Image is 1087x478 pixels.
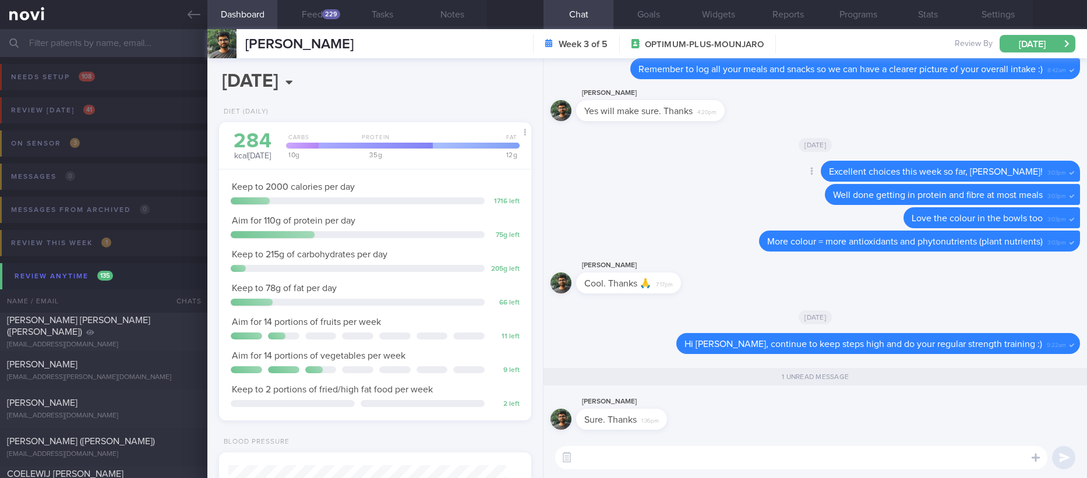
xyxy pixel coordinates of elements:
[231,131,274,151] div: 284
[219,438,290,447] div: Blood Pressure
[767,237,1043,246] span: More colour = more antioxidants and phytonutrients (plant nutrients)
[245,37,354,51] span: [PERSON_NAME]
[799,310,832,324] span: [DATE]
[65,171,75,181] span: 0
[584,415,637,424] span: Sure. Thanks
[232,182,355,192] span: Keep to 2000 calories per day
[7,437,155,446] span: [PERSON_NAME] ([PERSON_NAME])
[232,317,381,327] span: Aim for 14 portions of fruits per week
[232,250,387,259] span: Keep to 215g of carbohydrates per day
[490,299,520,307] div: 66 left
[1047,189,1066,200] span: 3:03pm
[70,138,80,148] span: 3
[576,259,716,272] div: [PERSON_NAME]
[140,204,150,214] span: 0
[490,400,520,409] div: 2 left
[232,216,355,225] span: Aim for 110g of protein per day
[232,351,405,360] span: Aim for 14 portions of vegetables per week
[79,72,95,82] span: 108
[955,39,993,49] span: Review By
[231,131,274,162] div: kcal [DATE]
[7,341,200,349] div: [EMAIL_ADDRESS][DOMAIN_NAME]
[912,214,1043,223] span: Love the colour in the bowls too
[7,398,77,408] span: [PERSON_NAME]
[429,134,520,148] div: Fat
[315,134,433,148] div: Protein
[429,151,520,158] div: 12 g
[490,366,520,375] div: 9 left
[829,167,1043,176] span: Excellent choices this week so far, [PERSON_NAME]!
[322,9,340,19] div: 229
[1047,213,1066,224] span: 3:03pm
[7,316,150,337] span: [PERSON_NAME] [PERSON_NAME] ([PERSON_NAME])
[833,190,1043,200] span: Well done getting in protein and fibre at most meals
[684,339,1042,349] span: Hi [PERSON_NAME], continue to keep steps high and do your regular strength training :)
[1047,166,1066,177] span: 3:03pm
[8,235,114,251] div: Review this week
[559,38,608,50] strong: Week 3 of 5
[219,108,269,116] div: Diet (Daily)
[490,265,520,274] div: 205 g left
[232,284,337,293] span: Keep to 78g of fat per day
[1000,35,1075,52] button: [DATE]
[576,86,760,100] div: [PERSON_NAME]
[641,414,659,425] span: 1:36pm
[97,271,113,281] span: 135
[490,231,520,240] div: 75 g left
[1047,236,1066,247] span: 3:03pm
[83,105,95,115] span: 41
[7,412,200,420] div: [EMAIL_ADDRESS][DOMAIN_NAME]
[656,278,673,289] span: 7:17pm
[101,238,111,247] span: 1
[490,197,520,206] div: 1716 left
[576,395,702,409] div: [PERSON_NAME]
[232,385,433,394] span: Keep to 2 portions of fried/high fat food per week
[283,151,319,158] div: 10 g
[161,289,207,313] div: Chats
[1047,338,1066,349] span: 9:22am
[8,69,98,85] div: Needs setup
[8,102,98,118] div: Review [DATE]
[7,450,200,459] div: [EMAIL_ADDRESS][DOMAIN_NAME]
[638,65,1043,74] span: Remember to log all your meals and snacks so we can have a clearer picture of your overall intake :)
[697,105,717,116] span: 4:20pm
[7,360,77,369] span: [PERSON_NAME]
[8,169,78,185] div: Messages
[584,107,693,116] span: Yes will make sure. Thanks
[1047,63,1066,75] span: 8:42am
[8,136,83,151] div: On sensor
[12,268,116,284] div: Review anytime
[584,279,651,288] span: Cool. Thanks 🙏
[315,151,433,158] div: 35 g
[7,373,200,382] div: [EMAIL_ADDRESS][PERSON_NAME][DOMAIN_NAME]
[645,39,764,51] span: OPTIMUM-PLUS-MOUNJARO
[8,202,153,218] div: Messages from Archived
[490,332,520,341] div: 11 left
[283,134,319,148] div: Carbs
[799,138,832,152] span: [DATE]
